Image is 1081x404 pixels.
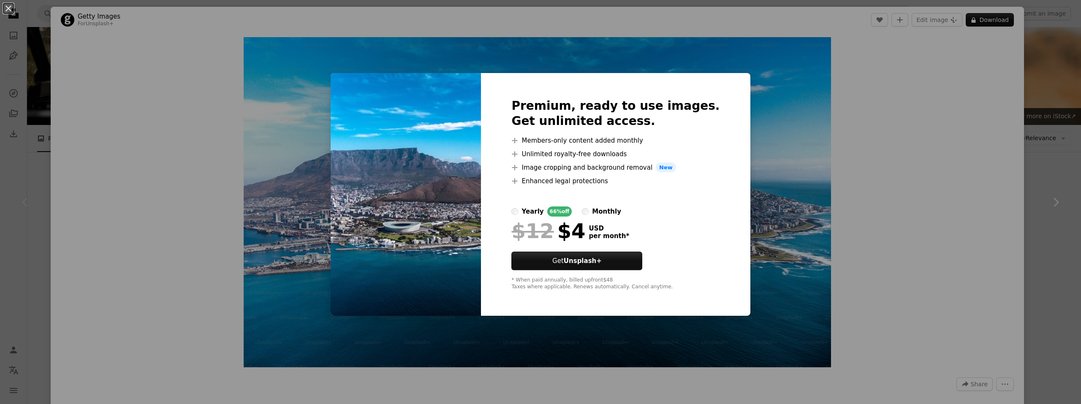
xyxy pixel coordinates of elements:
[582,208,589,215] input: monthly
[511,208,518,215] input: yearly66%off
[564,257,602,265] strong: Unsplash+
[511,277,720,290] div: * When paid annually, billed upfront $48 Taxes where applicable. Renews automatically. Cancel any...
[511,252,642,270] button: GetUnsplash+
[511,149,720,159] li: Unlimited royalty-free downloads
[589,225,629,232] span: USD
[511,98,720,129] h2: Premium, ready to use images. Get unlimited access.
[521,206,543,217] div: yearly
[511,163,720,173] li: Image cropping and background removal
[547,206,572,217] div: 66% off
[592,206,621,217] div: monthly
[511,220,585,242] div: $4
[656,163,676,173] span: New
[331,73,481,316] img: premium_photo-1697730061063-ad499e343f26
[511,220,554,242] span: $12
[511,176,720,186] li: Enhanced legal protections
[589,232,629,240] span: per month *
[511,136,720,146] li: Members-only content added monthly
